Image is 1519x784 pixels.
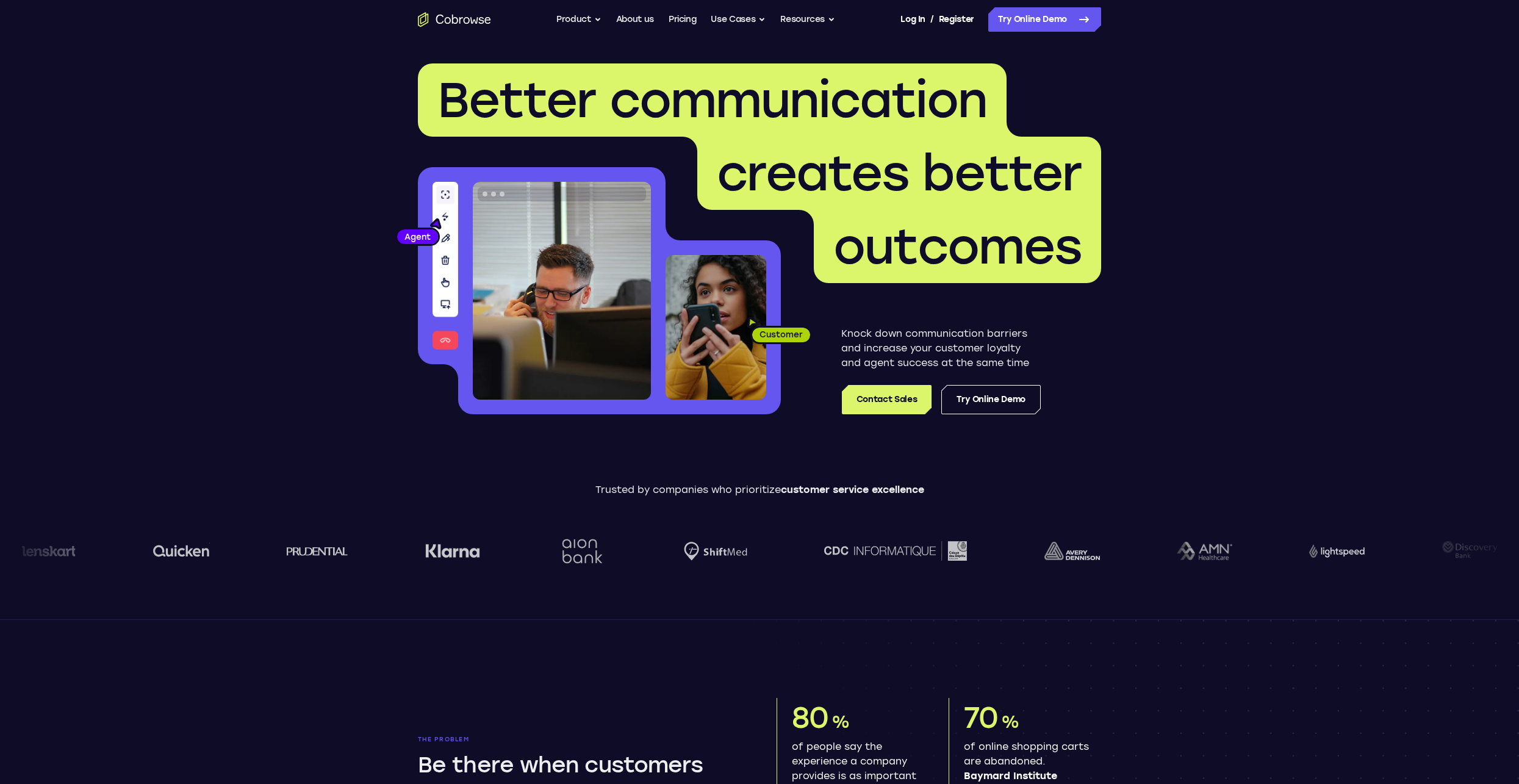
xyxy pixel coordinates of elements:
[900,7,925,32] a: Log In
[717,144,1082,203] span: creates better
[792,700,828,735] span: 80
[988,7,1101,32] a: Try Online Demo
[1001,711,1019,732] span: %
[841,326,1041,370] p: Knock down communication barriers and increase your customer loyalty and agent success at the sam...
[930,12,934,27] span: /
[616,7,654,32] a: About us
[423,544,478,558] img: Klarna
[437,71,987,129] span: Better communication
[964,739,1091,783] p: of online shopping carts are abandoned.
[1174,542,1230,561] img: AMN Healthcare
[418,12,491,27] a: Go to the home page
[780,7,835,32] button: Resources
[781,484,924,495] span: customer service excellence
[939,7,974,32] a: Register
[831,711,849,732] span: %
[418,736,742,743] p: The problem
[555,527,604,576] img: Aion Bank
[833,217,1082,276] span: outcomes
[842,385,932,414] a: Contact Sales
[1041,542,1097,560] img: avery-dennison
[669,7,697,32] a: Pricing
[1307,544,1362,557] img: Lightspeed
[964,769,1091,783] span: Baymard Institute
[150,541,207,560] img: quicken
[666,255,766,400] img: A customer holding their phone
[941,385,1041,414] a: Try Online Demo
[681,542,745,561] img: Shiftmed
[556,7,601,32] button: Product
[711,7,766,32] button: Use Cases
[964,700,998,735] span: 70
[822,541,964,560] img: CDC Informatique
[473,182,651,400] img: A customer support agent talking on the phone
[284,546,346,556] img: prudential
